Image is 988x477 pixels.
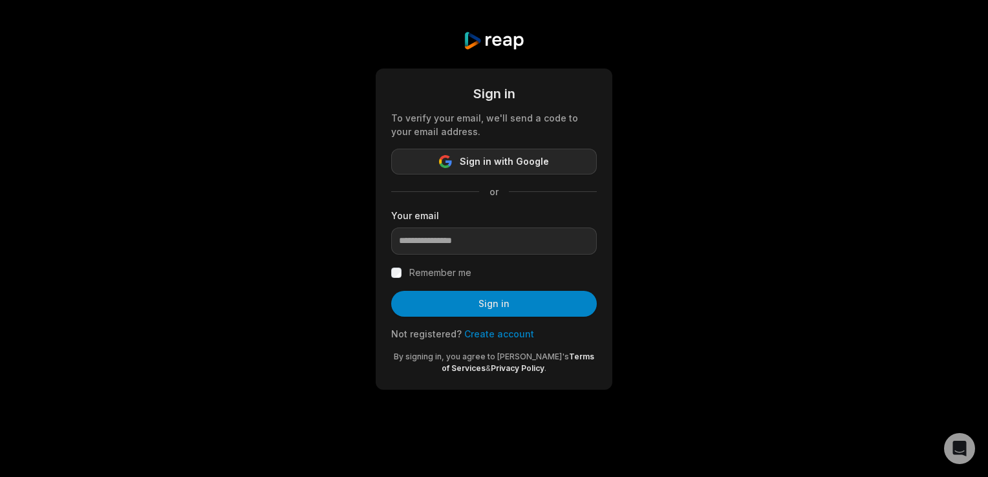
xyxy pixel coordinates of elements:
label: Your email [391,209,597,222]
label: Remember me [409,265,471,281]
button: Sign in [391,291,597,317]
a: Privacy Policy [491,363,544,373]
span: By signing in, you agree to [PERSON_NAME]'s [394,352,569,361]
button: Sign in with Google [391,149,597,175]
span: . [544,363,546,373]
div: Sign in [391,84,597,103]
div: Open Intercom Messenger [944,433,975,464]
div: To verify your email, we'll send a code to your email address. [391,111,597,138]
span: & [486,363,491,373]
a: Create account [464,328,534,339]
span: Not registered? [391,328,462,339]
a: Terms of Services [442,352,594,373]
span: Sign in with Google [460,154,549,169]
span: or [479,185,509,198]
img: reap [463,31,524,50]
